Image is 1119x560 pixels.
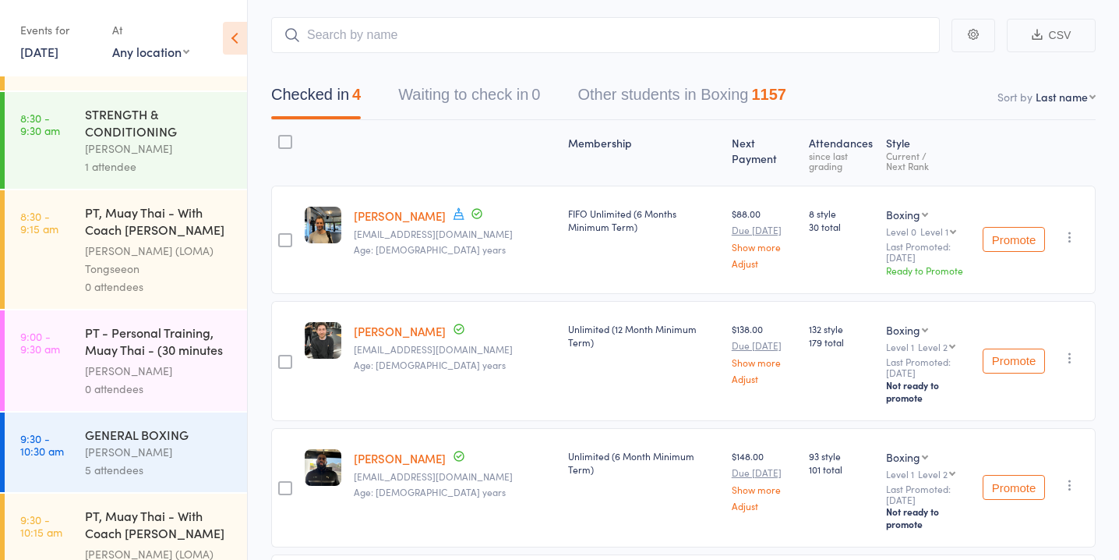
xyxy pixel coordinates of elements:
[568,322,719,349] div: Unlimited (12 Month Minimum Term)
[85,362,234,380] div: [PERSON_NAME]
[85,443,234,461] div: [PERSON_NAME]
[886,207,920,222] div: Boxing
[732,449,796,511] div: $148.00
[983,475,1045,500] button: Promote
[1036,89,1088,105] div: Last name
[20,513,62,538] time: 9:30 - 10:15 am
[886,342,970,352] div: Level 1
[732,467,796,478] small: Due [DATE]
[886,469,970,479] div: Level 1
[354,344,556,355] small: jonathanlewis97@hotmail.com
[354,485,506,498] span: Age: [DEMOGRAPHIC_DATA] years
[809,449,874,463] span: 93 style
[85,278,234,296] div: 0 attendees
[732,484,796,494] a: Show more
[85,426,234,443] div: GENERAL BOXING
[577,78,786,119] button: Other students in Boxing1157
[354,471,556,482] small: jaypark2811@gmail.com
[531,86,540,103] div: 0
[354,450,446,466] a: [PERSON_NAME]
[85,507,234,545] div: PT, Muay Thai - With Coach [PERSON_NAME] (45 minutes)
[354,207,446,224] a: [PERSON_NAME]
[85,140,234,158] div: [PERSON_NAME]
[562,127,725,179] div: Membership
[568,449,719,476] div: Unlimited (6 Month Minimum Term)
[354,358,506,371] span: Age: [DEMOGRAPHIC_DATA] years
[1007,19,1096,52] button: CSV
[85,204,234,242] div: PT, Muay Thai - With Coach [PERSON_NAME] (45 minutes)
[809,151,874,171] div: since last grading
[354,229,556,239] small: dbrosnahan80@gmail.com
[305,207,341,243] img: image1741912919.png
[732,322,796,384] div: $138.00
[886,241,970,264] small: Last Promoted: [DATE]
[725,127,803,179] div: Next Payment
[886,449,920,465] div: Boxing
[85,242,234,278] div: [PERSON_NAME] (LOMA) Tongseeon
[732,340,796,351] small: Due [DATE]
[354,323,446,339] a: [PERSON_NAME]
[20,17,97,43] div: Events for
[85,380,234,398] div: 0 attendees
[809,322,874,335] span: 132 style
[732,207,796,268] div: $88.00
[809,220,874,233] span: 30 total
[732,258,796,268] a: Adjust
[732,225,796,236] small: Due [DATE]
[732,374,796,384] a: Adjust
[918,342,948,352] div: Level 2
[809,207,874,220] span: 8 style
[568,207,719,233] div: FIFO Unlimited (6 Months Minimum Term)
[918,469,948,479] div: Level 2
[20,112,60,136] time: 8:30 - 9:30 am
[886,322,920,338] div: Boxing
[732,242,796,252] a: Show more
[271,17,940,53] input: Search by name
[398,78,540,119] button: Waiting to check in0
[751,86,786,103] div: 1157
[886,379,970,404] div: Not ready to promote
[20,43,58,60] a: [DATE]
[803,127,881,179] div: Atten­dances
[5,413,247,492] a: 9:30 -10:30 amGENERAL BOXING[PERSON_NAME]5 attendees
[886,151,970,171] div: Current / Next Rank
[305,449,341,486] img: image1729589210.png
[85,158,234,175] div: 1 attendee
[886,264,970,277] div: Ready to Promote
[732,501,796,511] a: Adjust
[85,324,234,362] div: PT - Personal Training, Muay Thai - (30 minutes wi...
[352,86,361,103] div: 4
[5,92,247,189] a: 8:30 -9:30 amSTRENGTH & CONDITIONING[PERSON_NAME]1 attendee
[886,226,970,236] div: Level 0
[5,310,247,411] a: 9:00 -9:30 amPT - Personal Training, Muay Thai - (30 minutes wi...[PERSON_NAME]0 attendees
[732,357,796,367] a: Show more
[20,432,64,457] time: 9:30 - 10:30 am
[983,227,1045,252] button: Promote
[5,190,247,309] a: 8:30 -9:15 amPT, Muay Thai - With Coach [PERSON_NAME] (45 minutes)[PERSON_NAME] (LOMA) Tongseeon0...
[886,356,970,379] small: Last Promoted: [DATE]
[997,89,1033,105] label: Sort by
[983,349,1045,374] button: Promote
[920,226,948,236] div: Level 1
[809,335,874,349] span: 179 total
[20,210,58,235] time: 8:30 - 9:15 am
[271,78,361,119] button: Checked in4
[305,322,341,359] img: image1724064192.png
[112,43,189,60] div: Any location
[20,330,60,355] time: 9:00 - 9:30 am
[809,463,874,476] span: 101 total
[112,17,189,43] div: At
[85,461,234,479] div: 5 attendees
[880,127,976,179] div: Style
[85,105,234,140] div: STRENGTH & CONDITIONING
[354,243,506,256] span: Age: [DEMOGRAPHIC_DATA] years
[886,484,970,506] small: Last Promoted: [DATE]
[886,505,970,530] div: Not ready to promote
